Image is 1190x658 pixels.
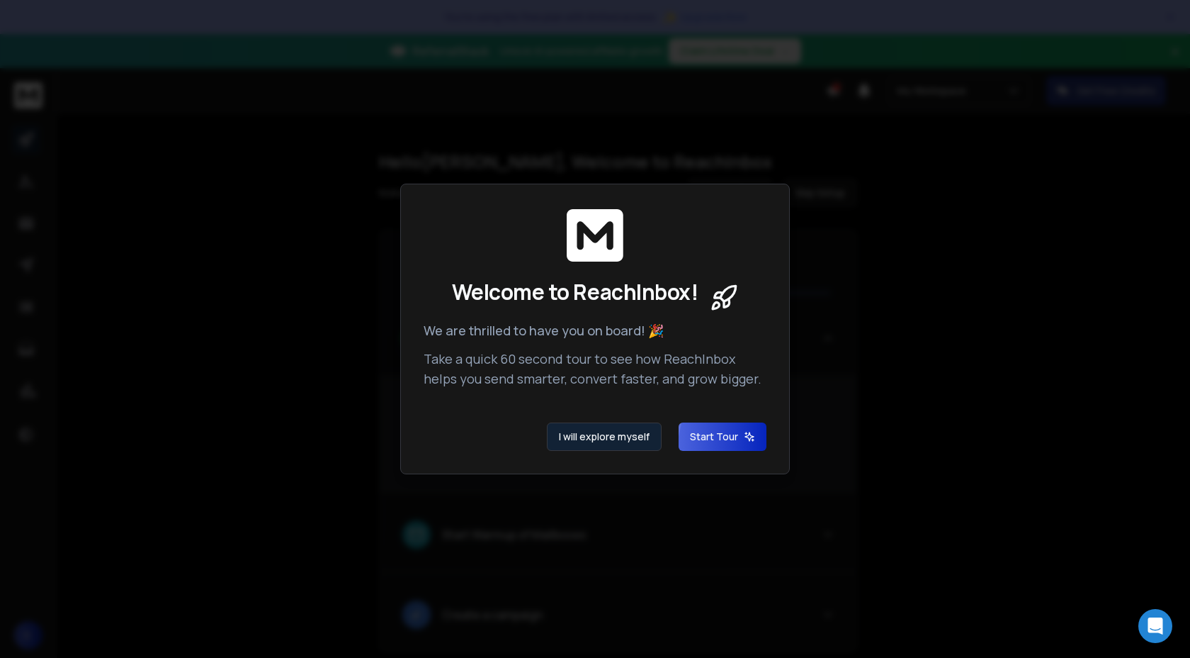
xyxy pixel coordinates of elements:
span: Welcome to ReachInbox! [452,279,698,305]
span: Start Tour [690,430,755,444]
div: Open Intercom Messenger [1138,609,1172,643]
button: I will explore myself [547,423,662,451]
p: We are thrilled to have you on board! 🎉 [424,320,766,340]
button: Start Tour [679,423,766,451]
p: Take a quick 60 second tour to see how ReachInbox helps you send smarter, convert faster, and gro... [424,349,766,389]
